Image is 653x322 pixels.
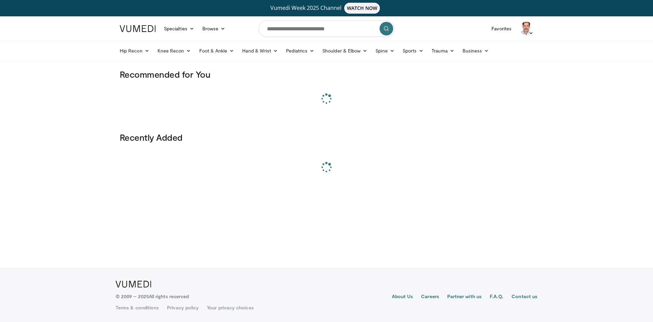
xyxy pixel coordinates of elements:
img: VuMedi Logo [116,281,151,288]
a: Knee Recon [153,44,195,58]
a: Spine [371,44,398,58]
a: Your privacy choices [207,304,253,311]
a: F.A.Q. [490,293,503,301]
p: © 2009 – 2025 [116,293,189,300]
a: Trauma [428,44,458,58]
a: Careers [421,293,439,301]
a: About Us [392,293,413,301]
a: Terms & conditions [116,304,159,311]
a: Hip Recon [116,44,153,58]
h3: Recommended for You [120,69,533,80]
span: All rights reserved [149,293,189,299]
a: Favorites [487,22,516,35]
a: Shoulder & Elbow [318,44,371,58]
a: Contact us [512,293,537,301]
a: Vumedi Week 2025 ChannelWATCH NOW [121,3,532,14]
a: Hand & Wrist [238,44,282,58]
img: VuMedi Logo [120,25,156,32]
h3: Recently Added [120,132,533,143]
a: Foot & Ankle [195,44,238,58]
a: Specialties [160,22,198,35]
a: Privacy policy [167,304,199,311]
img: Avatar [520,22,533,35]
a: Sports [399,44,428,58]
span: WATCH NOW [344,3,380,14]
a: Partner with us [447,293,482,301]
a: Browse [198,22,230,35]
input: Search topics, interventions [258,20,395,37]
a: Pediatrics [282,44,318,58]
a: Business [458,44,493,58]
